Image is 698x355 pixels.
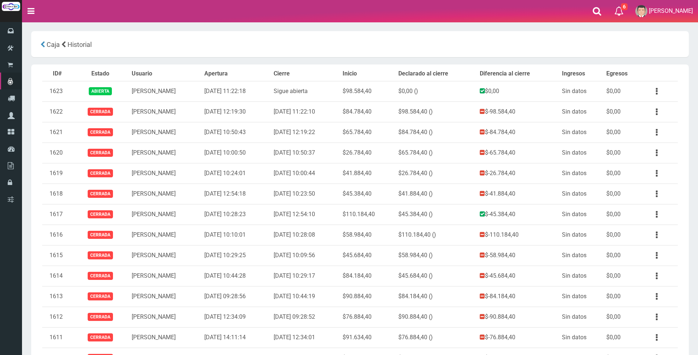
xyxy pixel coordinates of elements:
td: $-26.784,40 [477,163,559,184]
td: Sin datos [559,122,603,143]
span: Cerrada [88,169,113,177]
td: 1611 [42,327,72,348]
td: $0,00 [603,266,643,286]
td: [PERSON_NAME] [129,204,202,225]
td: [DATE] 10:10:01 [201,225,270,245]
th: Usuario [129,67,202,81]
span: Cerrada [88,190,113,197]
td: 1621 [42,122,72,143]
td: [DATE] 10:28:23 [201,204,270,225]
td: $90.884,40 () [395,307,477,327]
td: $0,00 [603,143,643,163]
td: 1618 [42,184,72,204]
td: 1614 [42,266,72,286]
td: [DATE] 12:34:09 [201,307,270,327]
span: Cerrada [88,149,113,156]
span: Cerrada [88,128,113,136]
td: [DATE] 10:50:37 [271,143,340,163]
td: $0,00 [477,81,559,101]
td: $65.784,40 () [395,143,477,163]
th: Apertura [201,67,270,81]
td: [PERSON_NAME] [129,122,202,143]
td: 1616 [42,225,72,245]
td: [DATE] 10:23:50 [271,184,340,204]
td: [DATE] 12:19:30 [201,101,270,122]
td: $0,00 [603,81,643,101]
td: Sin datos [559,184,603,204]
td: 1622 [42,101,72,122]
th: Declarado al cierre [395,67,477,81]
th: Diferencia al cierre [477,67,559,81]
td: $45.684,40 () [395,266,477,286]
td: $0,00 () [395,81,477,101]
td: [PERSON_NAME] [129,225,202,245]
td: [DATE] 12:54:10 [271,204,340,225]
td: 1619 [42,163,72,184]
td: [DATE] 10:28:08 [271,225,340,245]
td: [PERSON_NAME] [129,266,202,286]
span: Cerrada [88,333,113,341]
span: Historial [67,41,92,48]
td: Sigue abierta [271,81,340,101]
td: [PERSON_NAME] [129,327,202,348]
th: Egresos [603,67,643,81]
td: [DATE] 10:29:17 [271,266,340,286]
td: [DATE] 10:00:50 [201,143,270,163]
img: User Image [635,5,647,17]
td: 1620 [42,143,72,163]
td: $-76.884,40 [477,327,559,348]
td: $-45.684,40 [477,266,559,286]
td: $0,00 [603,184,643,204]
td: $-58.984,40 [477,245,559,266]
span: Cerrada [88,272,113,280]
td: $-90.884,40 [477,307,559,327]
td: $110.184,40 [340,204,395,225]
td: [PERSON_NAME] [129,184,202,204]
th: Ingresos [559,67,603,81]
td: [DATE] 10:44:19 [271,286,340,307]
td: $0,00 [603,204,643,225]
td: [DATE] 10:09:56 [271,245,340,266]
td: $-98.584,40 [477,101,559,122]
td: Sin datos [559,101,603,122]
td: $45.684,40 [340,245,395,266]
td: $0,00 [603,225,643,245]
td: [PERSON_NAME] [129,307,202,327]
td: $90.884,40 [340,286,395,307]
span: Cerrada [88,210,113,218]
td: $0,00 [603,245,643,266]
span: Cerrada [88,292,113,300]
td: 1617 [42,204,72,225]
td: $84.784,40 [340,101,395,122]
th: Cierre [271,67,340,81]
td: $-65.784,40 [477,143,559,163]
td: $41.884,40 () [395,184,477,204]
td: $41.884,40 [340,163,395,184]
td: $-45.384,40 [477,204,559,225]
td: $84.784,40 () [395,122,477,143]
td: Sin datos [559,266,603,286]
td: $26.784,40 [340,143,395,163]
td: [DATE] 12:34:01 [271,327,340,348]
img: Logo grande [2,2,20,11]
td: [PERSON_NAME] [129,81,202,101]
td: $98.584,40 [340,81,395,101]
td: $45.384,40 [340,184,395,204]
td: [PERSON_NAME] [129,245,202,266]
td: [DATE] 09:28:52 [271,307,340,327]
td: $91.634,40 [340,327,395,348]
td: $-110.184,40 [477,225,559,245]
td: [DATE] 10:44:28 [201,266,270,286]
td: [DATE] 10:29:25 [201,245,270,266]
td: [DATE] 10:24:01 [201,163,270,184]
td: Sin datos [559,143,603,163]
span: Cerrada [88,231,113,238]
span: Abierta [89,87,112,95]
td: $0,00 [603,101,643,122]
td: [PERSON_NAME] [129,143,202,163]
span: 6 [621,3,628,10]
td: $0,00 [603,122,643,143]
td: [DATE] 12:19:22 [271,122,340,143]
th: Inicio [340,67,395,81]
td: 1613 [42,286,72,307]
